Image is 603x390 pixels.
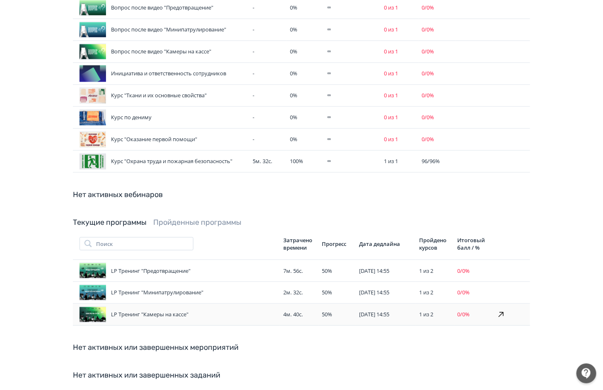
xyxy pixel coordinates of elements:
span: 4м. [283,311,292,318]
div: Курс "Охрана труда и пожарная безопасность" [80,153,246,170]
span: 0 / 0 % [422,113,434,121]
div: Курс "Оказание первой помощи" [80,131,246,148]
span: 100 % [290,157,304,165]
span: 0 / 0 % [422,26,434,33]
div: Курс по дениму [80,109,246,126]
div: - [253,4,284,12]
span: 0 % [290,48,298,55]
span: 0 / 0 % [422,4,434,11]
div: Вопрос после видео "Минипатрулирование" [80,22,246,38]
div: - [253,48,284,56]
a: Текущие программы [73,218,147,227]
span: 50 % [322,289,332,296]
div: ∞ [328,70,377,78]
span: 32с. [293,289,303,296]
div: ∞ [328,26,377,34]
span: 0 / 0 % [422,48,434,55]
span: 0 из 1 [384,48,398,55]
span: 1 из 1 [384,157,398,165]
div: - [253,26,284,34]
div: Прогресс [322,240,352,248]
div: Вопрос после видео "Камеры на кассе" [80,43,246,60]
span: 32с. [263,157,272,165]
span: 2м. [283,289,292,296]
div: ∞ [328,135,377,144]
span: 0 / 0 % [458,289,470,296]
span: 0 / 0 % [422,135,434,143]
div: Нет активных вебинаров [73,189,530,200]
span: [DATE] 14:55 [359,267,389,274]
span: [DATE] 14:55 [359,311,389,318]
span: 0 % [290,26,298,33]
span: 5м. [253,157,261,165]
span: 0 из 1 [384,91,398,99]
span: 0 из 1 [384,70,398,77]
div: Итоговый балл / % [458,236,490,251]
div: Инициатива и ответственность сотрудников [80,65,246,82]
div: ∞ [328,157,377,166]
span: 0 / 0 % [458,267,470,274]
span: 50 % [322,267,332,274]
span: 50 % [322,311,332,318]
span: 7м. [283,267,292,274]
div: - [253,135,284,144]
div: LP Тренинг "Камеры на кассе" [80,306,277,323]
div: - [253,113,284,122]
span: 0 из 1 [384,26,398,33]
div: LP Тренинг "Минипатрулирование" [80,284,277,301]
div: ∞ [328,91,377,100]
div: LP Тренинг "Предотвращение" [80,262,277,279]
div: - [253,70,284,78]
span: 0 % [290,4,298,11]
span: 96 / 96 % [422,157,440,165]
span: 0 из 1 [384,113,398,121]
span: 0 / 0 % [422,70,434,77]
span: [DATE] 14:55 [359,289,389,296]
span: 0 / 0 % [422,91,434,99]
span: 1 из 2 [419,289,433,296]
span: 1 из 2 [419,311,433,318]
div: Пройдено курсов [419,236,451,251]
span: 0 из 1 [384,135,398,143]
span: 0 из 1 [384,4,398,11]
div: ∞ [328,4,377,12]
span: 0 % [290,91,298,99]
div: ∞ [328,48,377,56]
span: 0 / 0 % [458,311,470,318]
div: Нет активных или завершенных заданий [73,370,530,381]
span: 0 % [290,135,298,143]
span: 40с. [293,311,303,318]
span: 0 % [290,113,298,121]
div: Нет активных или завершенных мероприятий [73,342,530,354]
span: 0 % [290,70,298,77]
a: Пройденные программы [153,218,241,227]
span: 56с. [293,267,303,274]
span: 1 из 2 [419,267,433,274]
div: Курс "Ткани и их основные свойства" [80,87,246,104]
div: - [253,91,284,100]
div: Дата дедлайна [359,240,412,248]
div: ∞ [328,113,377,122]
div: Затрачено времени [283,236,315,251]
